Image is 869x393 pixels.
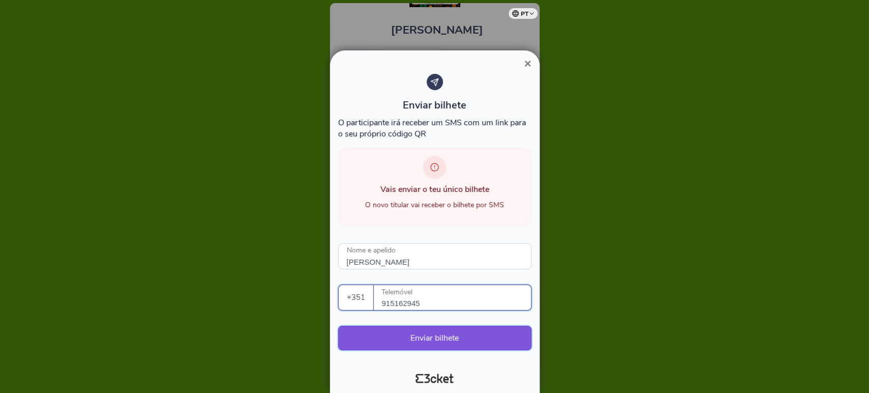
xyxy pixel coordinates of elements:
[338,117,526,139] span: O participante irá receber um SMS com um link para o seu próprio código QR
[403,98,466,112] span: Enviar bilhete
[374,285,532,299] label: Telemóvel
[382,285,531,310] input: Telemóvel
[524,57,531,70] span: ×
[380,184,489,195] span: Vais enviar o teu único bilhete
[338,243,404,258] label: Nome e apelido
[338,326,531,350] button: Enviar bilhete
[354,200,515,210] div: O novo titular vai receber o bilhete por SMS
[338,243,531,269] input: Nome e apelido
